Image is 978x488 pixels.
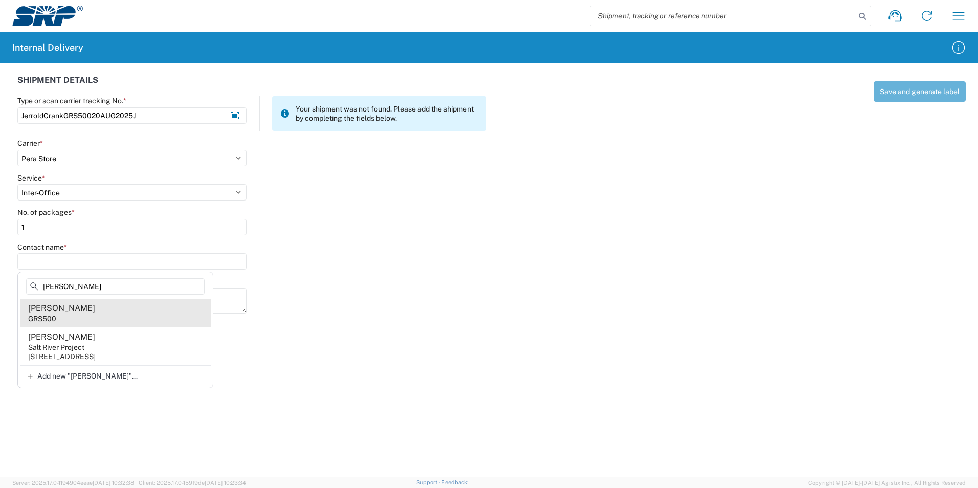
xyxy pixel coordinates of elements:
[28,303,95,314] div: [PERSON_NAME]
[296,104,478,123] span: Your shipment was not found. Please add the shipment by completing the fields below.
[12,41,83,54] h2: Internal Delivery
[441,479,468,485] a: Feedback
[28,314,56,323] div: GRS500
[139,480,246,486] span: Client: 2025.17.0-159f9de
[37,371,138,381] span: Add new "[PERSON_NAME]"...
[28,343,84,352] div: Salt River Project
[12,480,134,486] span: Server: 2025.17.0-1194904eeae
[28,331,95,343] div: [PERSON_NAME]
[17,139,43,148] label: Carrier
[28,352,96,361] div: [STREET_ADDRESS]
[93,480,134,486] span: [DATE] 10:32:38
[17,173,45,183] label: Service
[205,480,246,486] span: [DATE] 10:23:34
[808,478,966,487] span: Copyright © [DATE]-[DATE] Agistix Inc., All Rights Reserved
[17,242,67,252] label: Contact name
[17,96,126,105] label: Type or scan carrier tracking No.
[17,208,75,217] label: No. of packages
[590,6,855,26] input: Shipment, tracking or reference number
[17,76,486,96] div: SHIPMENT DETAILS
[416,479,442,485] a: Support
[12,6,83,26] img: srp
